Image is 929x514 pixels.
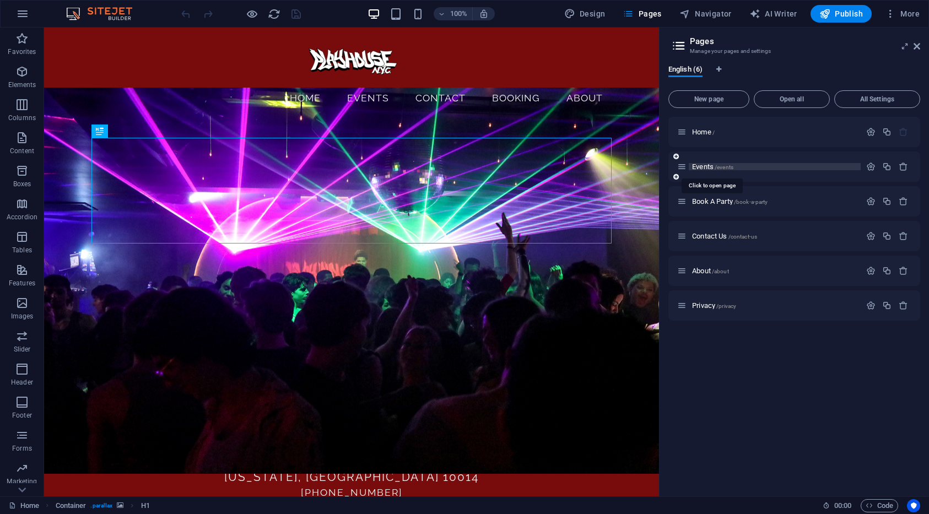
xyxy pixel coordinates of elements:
div: Duplicate [882,301,892,310]
span: English (6) [668,63,703,78]
button: reload [267,7,280,20]
button: Click here to leave preview mode and continue editing [245,7,258,20]
h6: 100% [450,7,468,20]
button: Usercentrics [907,499,920,512]
div: Privacy/privacy [689,302,861,309]
span: All Settings [839,96,915,102]
button: More [881,5,924,23]
div: Duplicate [882,162,892,171]
a: Click to cancel selection. Double-click to open Pages [9,499,39,512]
p: Marketing [7,477,37,486]
span: Publish [819,8,863,19]
div: Settings [866,127,876,137]
span: Click to select. Double-click to edit [56,499,87,512]
img: Editor Logo [63,7,146,20]
button: Design [560,5,610,23]
span: 00 00 [834,499,851,512]
div: Duplicate [882,197,892,206]
button: All Settings [834,90,920,108]
nav: breadcrumb [56,499,150,512]
button: Navigator [675,5,736,23]
div: Duplicate [882,266,892,275]
p: Header [11,378,33,387]
div: Design (Ctrl+Alt+Y) [560,5,610,23]
button: Code [861,499,898,512]
div: Language Tabs [668,65,920,86]
div: Settings [866,231,876,241]
div: Settings [866,301,876,310]
span: /events [715,164,733,170]
p: Slider [14,345,31,354]
span: Navigator [679,8,732,19]
div: Remove [899,301,908,310]
button: New page [668,90,749,108]
span: Click to open page [692,267,729,275]
span: : [842,501,844,510]
div: Settings [866,162,876,171]
button: Pages [618,5,666,23]
span: AI Writer [749,8,797,19]
p: Elements [8,80,36,89]
div: Duplicate [882,127,892,137]
div: Remove [899,266,908,275]
p: Accordion [7,213,37,221]
div: Settings [866,266,876,275]
span: /about [712,268,729,274]
p: Features [9,279,35,288]
div: The startpage cannot be deleted [899,127,908,137]
p: Favorites [8,47,36,56]
span: / [712,129,715,136]
span: Pages [623,8,661,19]
span: More [885,8,920,19]
div: About/about [689,267,861,274]
p: Forms [12,444,32,453]
span: Design [564,8,606,19]
i: This element contains a background [117,502,123,508]
p: Tables [12,246,32,255]
div: Home/ [689,128,861,136]
i: Reload page [268,8,280,20]
h3: Manage your pages and settings [690,46,898,56]
h6: Session time [823,499,852,512]
span: /privacy [716,303,736,309]
div: Remove [899,162,908,171]
span: /book-a-party [734,199,768,205]
span: Click to open page [692,128,715,136]
span: Events [692,163,733,171]
span: Click to open page [692,197,768,205]
span: Click to open page [692,232,757,240]
span: Click to select. Double-click to edit [141,499,150,512]
div: Events/events [689,163,861,170]
p: Columns [8,113,36,122]
p: Content [10,147,34,155]
button: Publish [811,5,872,23]
span: Code [866,499,893,512]
div: Contact Us/contact-us [689,232,861,240]
div: Duplicate [882,231,892,241]
p: Images [11,312,34,321]
span: Click to open page [692,301,736,310]
span: New page [673,96,744,102]
i: On resize automatically adjust zoom level to fit chosen device. [479,9,489,19]
span: . parallax [90,499,112,512]
p: Boxes [13,180,31,188]
div: Settings [866,197,876,206]
button: Open all [754,90,830,108]
p: Footer [12,411,32,420]
span: /contact-us [728,234,758,240]
button: 100% [434,7,473,20]
span: Open all [759,96,825,102]
h2: Pages [690,36,920,46]
div: Remove [899,231,908,241]
button: AI Writer [745,5,802,23]
div: Book A Party/book-a-party [689,198,861,205]
div: Remove [899,197,908,206]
